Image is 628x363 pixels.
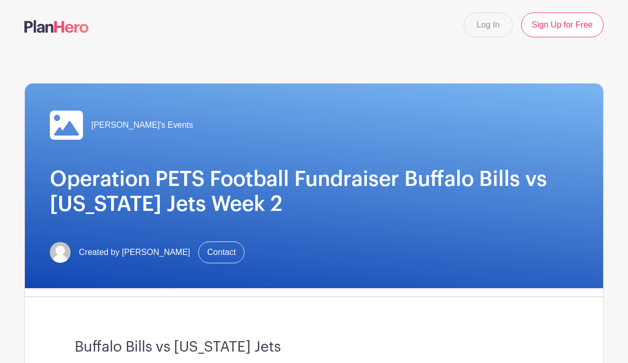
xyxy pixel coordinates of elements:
img: default-ce2991bfa6775e67f084385cd625a349d9dcbb7a52a09fb2fda1e96e2d18dcdb.png [50,242,71,263]
a: Log In [463,12,512,37]
img: logo-507f7623f17ff9eddc593b1ce0a138ce2505c220e1c5a4e2b4648c50719b7d32.svg [24,20,89,33]
a: Sign Up for Free [521,12,604,37]
a: Contact [198,241,244,263]
span: [PERSON_NAME]'s Events [91,119,193,131]
span: Created by [PERSON_NAME] [79,246,190,259]
h1: Operation PETS Football Fundraiser Buffalo Bills vs [US_STATE] Jets Week 2 [50,167,578,217]
h3: Buffalo Bills vs [US_STATE] Jets [75,339,553,356]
